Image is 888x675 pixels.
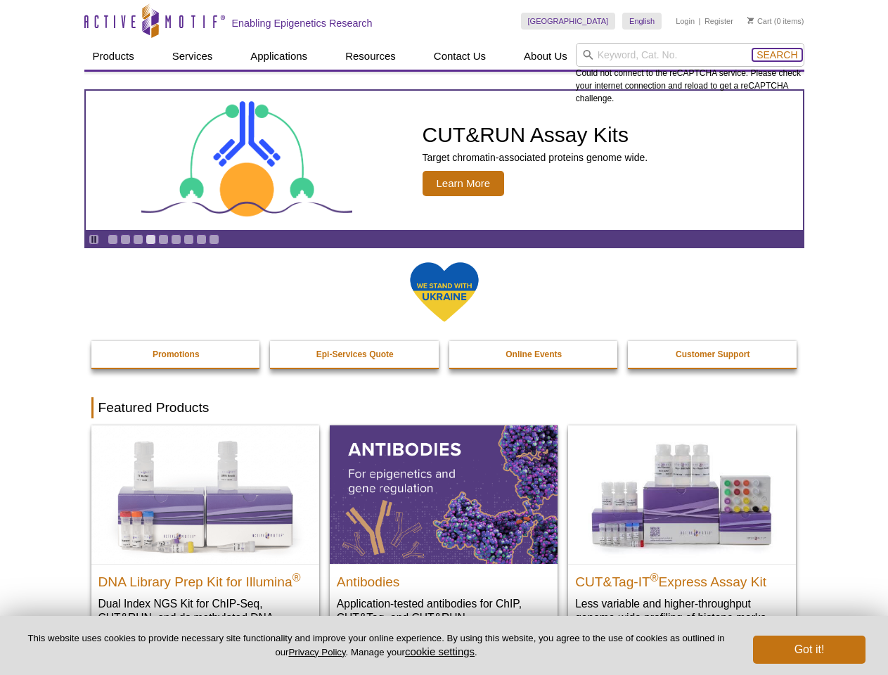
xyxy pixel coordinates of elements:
[98,596,312,639] p: Dual Index NGS Kit for ChIP-Seq, CUT&RUN, and ds methylated DNA assays.
[133,234,143,245] a: Go to slide 3
[506,349,562,359] strong: Online Events
[86,91,803,230] a: CUT&RUN Assay Kits CUT&RUN Assay Kits Target chromatin-associated proteins genome wide. Learn More
[196,234,207,245] a: Go to slide 8
[158,234,169,245] a: Go to slide 5
[91,397,797,418] h2: Featured Products
[184,234,194,245] a: Go to slide 7
[209,234,219,245] a: Go to slide 9
[752,49,802,61] button: Search
[337,596,551,625] p: Application-tested antibodies for ChIP, CUT&Tag, and CUT&RUN.
[91,341,262,368] a: Promotions
[330,425,558,638] a: All Antibodies Antibodies Application-tested antibodies for ChIP, CUT&Tag, and CUT&RUN.
[515,43,576,70] a: About Us
[576,43,804,105] div: Could not connect to the reCAPTCHA service. Please check your internet connection and reload to g...
[425,43,494,70] a: Contact Us
[699,13,701,30] li: |
[747,13,804,30] li: (0 items)
[337,568,551,589] h2: Antibodies
[521,13,616,30] a: [GEOGRAPHIC_DATA]
[575,568,789,589] h2: CUT&Tag-IT Express Assay Kit
[98,568,312,589] h2: DNA Library Prep Kit for Illumina
[449,341,619,368] a: Online Events
[676,349,749,359] strong: Customer Support
[676,16,695,26] a: Login
[86,91,803,230] article: CUT&RUN Assay Kits
[628,341,798,368] a: Customer Support
[91,425,319,563] img: DNA Library Prep Kit for Illumina
[22,632,730,659] p: This website uses cookies to provide necessary site functionality and improve your online experie...
[108,234,118,245] a: Go to slide 1
[164,43,221,70] a: Services
[568,425,796,563] img: CUT&Tag-IT® Express Assay Kit
[704,16,733,26] a: Register
[747,16,772,26] a: Cart
[330,425,558,563] img: All Antibodies
[337,43,404,70] a: Resources
[141,96,352,225] img: CUT&RUN Assay Kits
[292,571,301,583] sup: ®
[84,43,143,70] a: Products
[146,234,156,245] a: Go to slide 4
[622,13,662,30] a: English
[171,234,181,245] a: Go to slide 6
[576,43,804,67] input: Keyword, Cat. No.
[575,596,789,625] p: Less variable and higher-throughput genome-wide profiling of histone marks​.
[747,17,754,24] img: Your Cart
[89,234,99,245] a: Toggle autoplay
[316,349,394,359] strong: Epi-Services Quote
[423,151,648,164] p: Target chromatin-associated proteins genome wide.
[409,261,480,323] img: We Stand With Ukraine
[568,425,796,638] a: CUT&Tag-IT® Express Assay Kit CUT&Tag-IT®Express Assay Kit Less variable and higher-throughput ge...
[423,171,505,196] span: Learn More
[242,43,316,70] a: Applications
[757,49,797,60] span: Search
[120,234,131,245] a: Go to slide 2
[650,571,659,583] sup: ®
[153,349,200,359] strong: Promotions
[232,17,373,30] h2: Enabling Epigenetics Research
[270,341,440,368] a: Epi-Services Quote
[423,124,648,146] h2: CUT&RUN Assay Kits
[91,425,319,652] a: DNA Library Prep Kit for Illumina DNA Library Prep Kit for Illumina® Dual Index NGS Kit for ChIP-...
[405,645,475,657] button: cookie settings
[753,636,866,664] button: Got it!
[288,647,345,657] a: Privacy Policy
